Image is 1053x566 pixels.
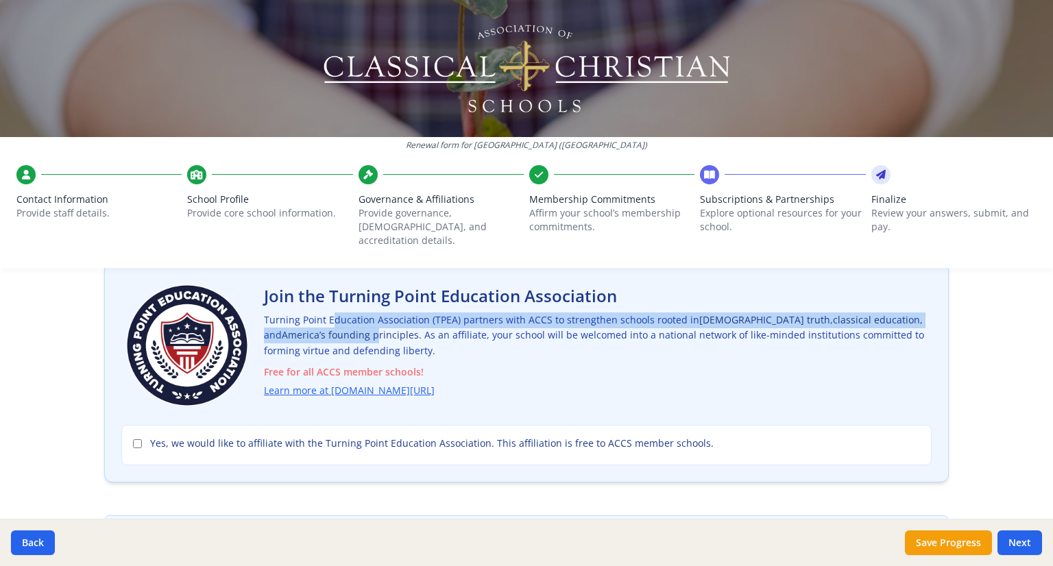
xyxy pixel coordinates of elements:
[529,206,694,234] p: Affirm your school’s membership commitments.
[150,436,714,450] span: Yes, we would like to affiliate with the Turning Point Education Association. This affiliation is...
[700,193,865,206] span: Subscriptions & Partnerships
[11,530,55,555] button: Back
[282,328,419,341] span: America’s founding principles
[700,206,865,234] p: Explore optional resources for your school.
[359,206,524,247] p: Provide governance, [DEMOGRAPHIC_DATA], and accreditation details.
[833,313,920,326] span: classical education
[121,280,253,411] img: Turning Point Education Association Logo
[264,383,435,399] a: Learn more at [DOMAIN_NAME][URL]
[264,365,932,380] span: Free for all ACCS member schools!
[529,193,694,206] span: Membership Commitments
[264,285,932,307] h2: Join the Turning Point Education Association
[359,193,524,206] span: Governance & Affiliations
[264,312,932,399] p: Turning Point Education Association (TPEA) partners with ACCS to strengthen schools rooted in , ,...
[133,439,142,448] input: Yes, we would like to affiliate with the Turning Point Education Association. This affiliation is...
[187,206,352,220] p: Provide core school information.
[16,193,182,206] span: Contact Information
[997,530,1042,555] button: Next
[699,313,830,326] span: [DEMOGRAPHIC_DATA] truth
[871,206,1037,234] p: Review your answers, submit, and pay.
[187,193,352,206] span: School Profile
[871,193,1037,206] span: Finalize
[905,530,992,555] button: Save Progress
[322,21,732,116] img: Logo
[16,206,182,220] p: Provide staff details.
